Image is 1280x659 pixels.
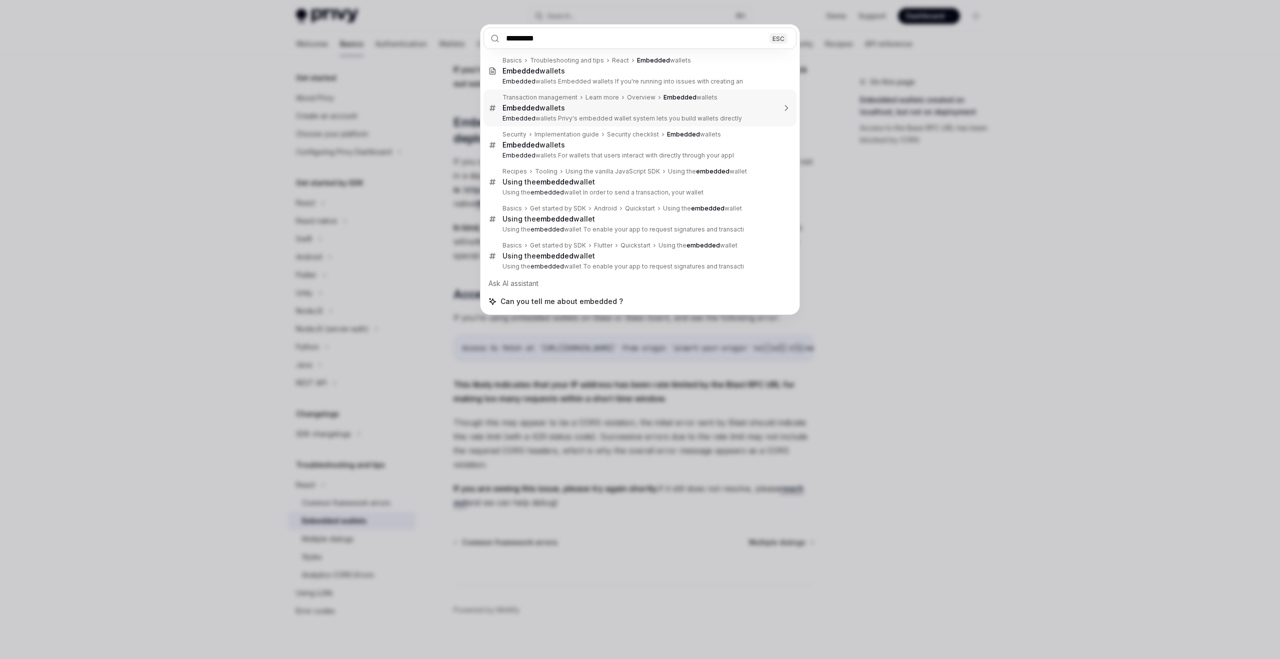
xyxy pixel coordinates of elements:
[565,167,660,175] div: Using the vanilla JavaScript SDK
[502,66,539,75] b: Embedded
[625,204,655,212] div: Quickstart
[637,56,691,64] div: wallets
[502,114,535,122] b: Embedded
[536,177,573,186] b: embedded
[502,262,775,270] p: Using the wallet To enable your app to request signatures and transacti
[530,262,564,270] b: embedded
[502,77,535,85] b: Embedded
[594,241,612,249] div: Flutter
[502,251,595,260] div: Using the wallet
[691,204,724,212] b: embedded
[663,204,742,212] div: Using the wallet
[502,151,535,159] b: Embedded
[502,103,539,112] b: Embedded
[502,56,522,64] div: Basics
[667,130,700,138] b: Embedded
[502,103,565,112] div: wallets
[502,114,775,122] p: wallets Privy's embedded wallet system lets you build wallets directly
[686,241,720,249] b: embedded
[530,56,604,64] div: Troubleshooting and tips
[530,225,564,233] b: embedded
[620,241,650,249] div: Quickstart
[483,274,796,292] div: Ask AI assistant
[534,130,599,138] div: Implementation guide
[627,93,655,101] div: Overview
[502,140,539,149] b: Embedded
[502,167,527,175] div: Recipes
[502,140,565,149] div: wallets
[536,214,573,223] b: embedded
[535,167,557,175] div: Tooling
[530,188,564,196] b: embedded
[612,56,629,64] div: React
[668,167,747,175] div: Using the wallet
[502,93,577,101] div: Transaction management
[637,56,670,64] b: Embedded
[667,130,721,138] div: wallets
[502,130,526,138] div: Security
[500,296,623,306] span: Can you tell me about embedded ?
[663,93,696,101] b: Embedded
[585,93,619,101] div: Learn more
[502,77,775,85] p: wallets Embedded wallets If you're running into issues with creating an
[663,93,717,101] div: wallets
[502,204,522,212] div: Basics
[502,241,522,249] div: Basics
[696,167,729,175] b: embedded
[607,130,659,138] div: Security checklist
[502,151,775,159] p: wallets For wallets that users interact with directly through your appl
[658,241,737,249] div: Using the wallet
[502,66,565,75] div: wallets
[769,33,787,43] div: ESC
[594,204,617,212] div: Android
[536,251,573,260] b: embedded
[502,177,595,186] div: Using the wallet
[502,225,775,233] p: Using the wallet To enable your app to request signatures and transacti
[530,241,586,249] div: Get started by SDK
[502,214,595,223] div: Using the wallet
[530,204,586,212] div: Get started by SDK
[502,188,775,196] p: Using the wallet In order to send a transaction, your wallet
